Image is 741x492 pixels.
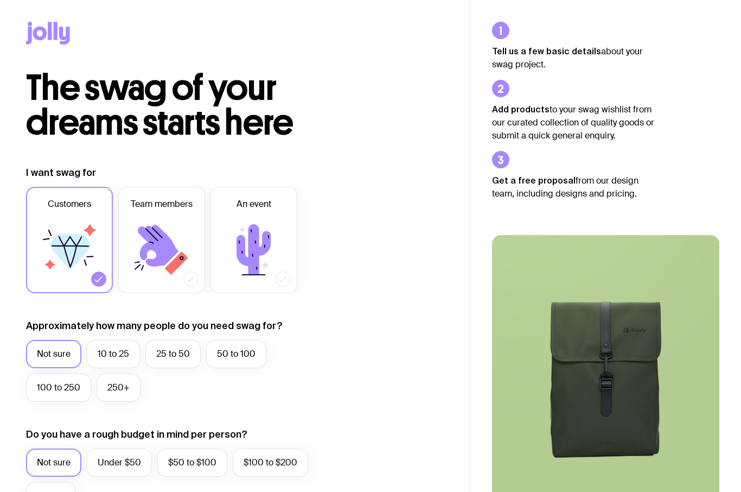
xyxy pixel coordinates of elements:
span: Customers [48,198,91,211]
label: Not sure [26,449,81,477]
span: An event [237,198,271,211]
strong: Tell us a few basic details [492,46,601,56]
label: Do you have a rough budget in mind per person? [26,428,247,441]
p: from our design team, including designs and pricing. [492,174,655,200]
span: The swag of your dreams starts here [26,66,293,144]
label: 50 to 100 [206,340,266,368]
label: $50 to $100 [157,449,227,477]
label: 25 to 50 [145,340,201,368]
label: 100 to 250 [26,374,91,402]
label: Under $50 [87,449,152,477]
label: Approximately how many people do you need swag for? [26,319,283,332]
label: $100 to $200 [233,449,308,477]
label: 250+ [97,374,140,402]
strong: Add products [492,104,550,114]
label: I want swag for [26,166,96,179]
p: to your swag wishlist from our curated collection of quality goods or submit a quick general enqu... [492,103,655,142]
span: Team members [131,198,193,211]
label: Not sure [26,340,81,368]
p: about your swag project. [492,45,655,71]
label: 10 to 25 [87,340,140,368]
strong: Get a free proposal [492,175,576,185]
